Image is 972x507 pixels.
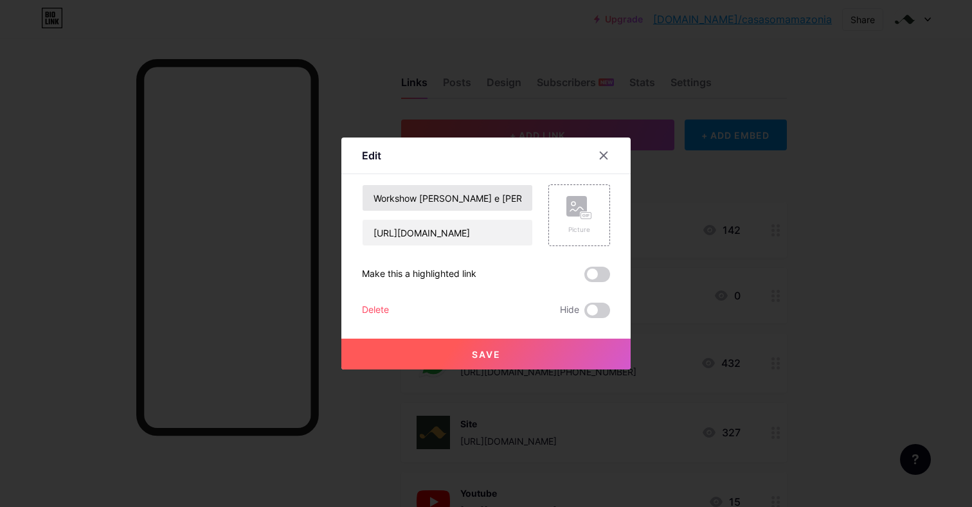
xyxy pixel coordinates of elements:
[472,349,501,360] span: Save
[363,220,532,245] input: URL
[566,225,592,235] div: Picture
[363,185,532,211] input: Title
[362,148,381,163] div: Edit
[560,303,579,318] span: Hide
[362,303,389,318] div: Delete
[341,339,631,369] button: Save
[362,267,476,282] div: Make this a highlighted link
